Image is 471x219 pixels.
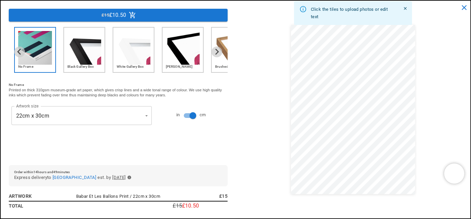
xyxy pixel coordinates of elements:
[112,174,126,181] span: [DATE]
[9,88,228,98] p: Printed on thick 310gsm museum-grade art paper, which gives crisp lines and a wide tonal range of...
[117,65,150,69] h6: White Gallery Box
[14,27,58,77] li: 1 of 6
[63,27,107,77] li: 2 of 6
[109,12,126,18] p: £10.50
[215,65,249,69] h6: Brushed Copper
[401,4,409,12] button: Close
[182,203,199,209] p: £10.50
[9,192,228,210] table: simple table
[14,46,25,57] button: Previous slide
[311,7,388,19] span: Click the tiles to upload photos or edit text
[101,11,109,19] span: £15
[9,9,228,22] div: Menu buttons
[211,27,255,77] li: 5 of 6
[14,174,51,181] span: Express delivery to
[9,9,228,22] button: £15£10.50
[9,82,228,88] h6: No Frame
[9,202,63,210] h6: Total
[457,1,471,14] button: close
[211,46,222,57] button: Next slide
[9,192,63,200] h6: Artwork
[18,65,52,69] h6: No Frame
[53,175,96,180] span: [GEOGRAPHIC_DATA]
[9,27,228,77] div: Frame Option
[14,170,222,174] h6: Order within 14 hours and 49 minutes
[113,27,156,77] li: 3 of 6
[444,163,464,184] iframe: Chatra live chat
[162,27,206,77] li: 4 of 6
[166,65,200,69] h6: [PERSON_NAME]
[97,174,111,181] span: est. by
[173,192,227,200] h6: £15
[199,111,206,119] span: cm
[76,194,160,199] span: Babar Et Les Ballons Print / 22cm x 30cm
[16,103,38,109] label: Artwork size
[11,106,152,125] div: 22cm x 30cm
[53,174,96,181] button: [GEOGRAPHIC_DATA]
[176,111,180,119] span: in
[67,65,101,69] h6: Black Gallery Box
[173,203,182,209] p: £15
